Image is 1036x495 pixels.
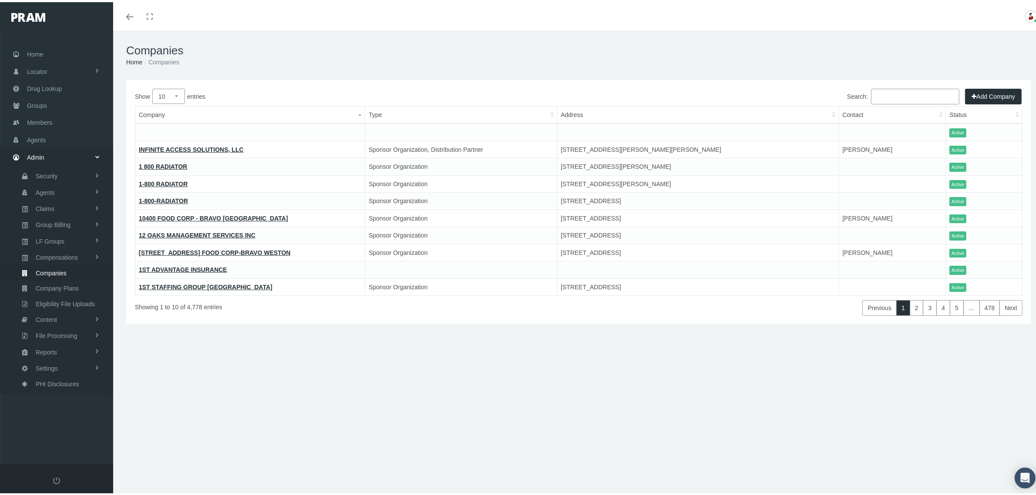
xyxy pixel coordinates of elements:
[36,359,58,374] span: Settings
[365,139,557,156] td: Sponsor Organization, Distribution Partner
[557,191,838,208] td: [STREET_ADDRESS]
[365,104,557,122] th: Type: activate to sort column ascending
[135,104,365,122] th: Company: activate to sort column descending
[139,264,227,271] a: 1ST ADVANTAGE INSURANCE
[965,87,1022,102] button: Add Company
[557,276,838,294] td: [STREET_ADDRESS]
[365,225,557,242] td: Sponsor Organization
[839,139,946,156] td: [PERSON_NAME]
[126,42,1031,55] h1: Companies
[139,195,188,202] a: 1-800-RADIATOR
[27,130,46,146] span: Agents
[27,147,44,164] span: Admin
[11,11,45,20] img: PRAM_20_x_78.png
[142,55,179,65] li: Companies
[949,178,966,187] span: Active
[949,229,966,238] span: Active
[139,281,272,288] a: 1ST STAFFING GROUP [GEOGRAPHIC_DATA]
[1015,465,1036,486] div: Open Intercom Messenger
[557,242,838,259] td: [STREET_ADDRESS]
[949,247,966,256] span: Active
[135,87,579,102] label: Show entries
[36,167,58,181] span: Security
[36,215,70,230] span: Group Billing
[999,298,1023,314] a: Next
[27,44,43,60] span: Home
[949,126,966,135] span: Active
[27,95,47,112] span: Groups
[36,326,77,341] span: File Processing
[557,207,838,225] td: [STREET_ADDRESS]
[365,207,557,225] td: Sponsor Organization
[365,156,557,174] td: Sponsor Organization
[557,173,838,191] td: [STREET_ADDRESS][PERSON_NAME]
[946,104,1023,122] th: Status: activate to sort column ascending
[139,230,255,237] a: 12 OAKS MANAGEMENT SERVICES INC
[36,294,95,309] span: Eligibility File Uploads
[979,298,1000,314] a: 478
[949,144,966,153] span: Active
[365,242,557,259] td: Sponsor Organization
[923,298,937,314] a: 3
[139,161,188,168] a: 1 800 RADIATOR
[152,87,185,102] select: Showentries
[557,225,838,242] td: [STREET_ADDRESS]
[36,375,79,389] span: PHI Disclosures
[365,173,557,191] td: Sponsor Organization
[936,298,950,314] a: 4
[36,199,54,214] span: Claims
[36,264,67,278] span: Companies
[36,232,64,247] span: LF Groups
[126,57,142,64] a: Home
[862,298,896,314] a: Previous
[910,298,924,314] a: 2
[557,156,838,174] td: [STREET_ADDRESS][PERSON_NAME]
[557,104,838,122] th: Address: activate to sort column ascending
[963,298,980,314] a: …
[27,61,47,78] span: Locator
[365,191,557,208] td: Sponsor Organization
[365,276,557,294] td: Sponsor Organization
[949,161,966,170] span: Active
[36,248,78,263] span: Compensations
[139,178,188,185] a: 1-800 RADIATOR
[36,310,57,325] span: Content
[949,195,966,204] span: Active
[36,343,57,358] span: Reports
[139,247,291,254] a: [STREET_ADDRESS] FOOD CORP-BRAVO WESTON
[27,112,52,129] span: Members
[949,264,966,273] span: Active
[896,298,910,314] a: 1
[839,104,946,122] th: Contact: activate to sort column ascending
[950,298,964,314] a: 5
[949,281,966,290] span: Active
[36,183,55,198] span: Agents
[871,87,959,102] input: Search:
[139,144,244,151] a: INFINITE ACCESS SOLUTIONS, LLC
[949,212,966,221] span: Active
[839,242,946,259] td: [PERSON_NAME]
[557,139,838,156] td: [STREET_ADDRESS][PERSON_NAME][PERSON_NAME]
[847,87,959,102] label: Search:
[27,78,62,95] span: Drug Lookup
[139,213,288,220] a: 10400 FOOD CORP - BRAVO [GEOGRAPHIC_DATA]
[36,279,79,294] span: Company Plans
[839,207,946,225] td: [PERSON_NAME]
